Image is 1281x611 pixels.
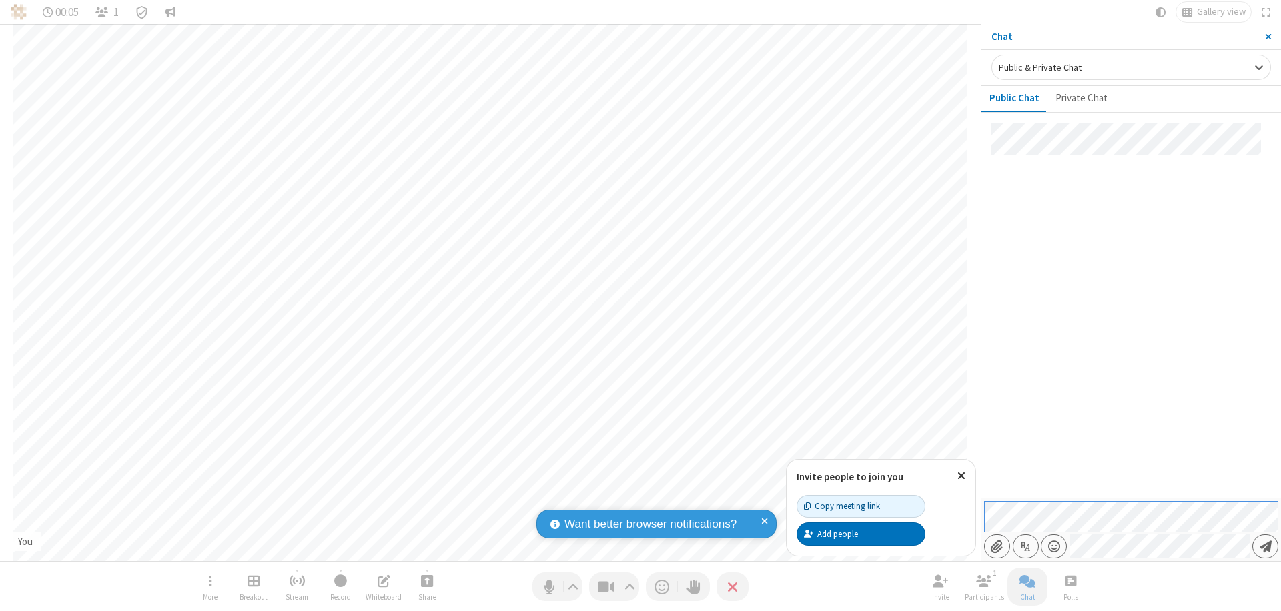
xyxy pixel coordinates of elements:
[646,572,678,601] button: Send a reaction
[621,572,639,601] button: Video setting
[1051,568,1091,606] button: Open poll
[418,593,436,601] span: Share
[330,593,351,601] span: Record
[678,572,710,601] button: Raise hand
[797,470,903,483] label: Invite people to join you
[1255,24,1281,49] button: Close sidebar
[1256,2,1276,22] button: Fullscreen
[11,4,27,20] img: QA Selenium DO NOT DELETE OR CHANGE
[921,568,961,606] button: Invite participants (⌘+Shift+I)
[240,593,268,601] span: Breakout
[1063,593,1078,601] span: Polls
[964,568,1004,606] button: Open participant list
[234,568,274,606] button: Manage Breakout Rooms
[991,29,1255,45] p: Chat
[717,572,749,601] button: End or leave meeting
[804,500,880,512] div: Copy meeting link
[277,568,317,606] button: Start streaming
[159,2,181,22] button: Conversation
[932,593,949,601] span: Invite
[1013,534,1039,558] button: Show formatting
[113,6,119,19] span: 1
[190,568,230,606] button: Open menu
[1007,568,1047,606] button: Close chat
[1197,7,1246,17] span: Gallery view
[286,593,308,601] span: Stream
[55,6,79,19] span: 00:05
[1041,534,1067,558] button: Open menu
[981,86,1047,111] button: Public Chat
[407,568,447,606] button: Start sharing
[947,460,975,492] button: Close popover
[364,568,404,606] button: Open shared whiteboard
[1020,593,1035,601] span: Chat
[37,2,85,22] div: Timer
[89,2,124,22] button: Open participant list
[999,61,1082,73] span: Public & Private Chat
[589,572,639,601] button: Stop video (⌘+Shift+V)
[1176,2,1251,22] button: Change layout
[965,593,1004,601] span: Participants
[1047,86,1116,111] button: Private Chat
[203,593,218,601] span: More
[797,522,925,545] button: Add people
[129,2,155,22] div: Meeting details Encryption enabled
[1252,534,1278,558] button: Send message
[989,567,1001,579] div: 1
[797,495,925,518] button: Copy meeting link
[532,572,582,601] button: Mute (⌘+Shift+A)
[564,572,582,601] button: Audio settings
[366,593,402,601] span: Whiteboard
[13,534,38,550] div: You
[1150,2,1172,22] button: Using system theme
[564,516,737,533] span: Want better browser notifications?
[320,568,360,606] button: Start recording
